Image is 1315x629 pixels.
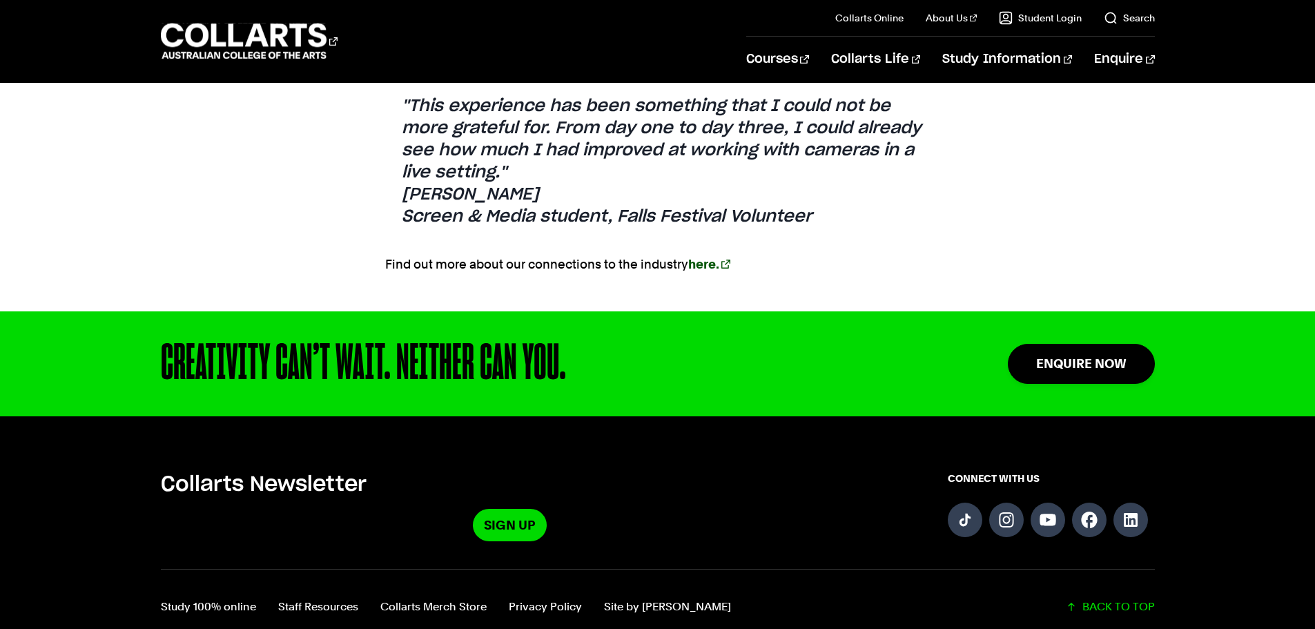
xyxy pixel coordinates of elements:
[161,597,256,617] a: Study 100% online
[1066,597,1155,617] a: Scroll back to top of the page
[473,509,547,541] a: Sign Up
[1094,37,1154,82] a: Enquire
[161,21,338,61] div: Go to homepage
[1008,344,1155,383] a: Enquire Now
[385,255,931,274] p: Find out more about our connections to the industry
[1113,503,1148,537] a: Follow us on LinkedIn
[948,472,1155,485] span: CONNECT WITH US
[989,503,1024,537] a: Follow us on Instagram
[1031,503,1065,537] a: Follow us on YouTube
[161,597,731,617] nav: Footer navigation
[835,11,904,25] a: Collarts Online
[1104,11,1155,25] a: Search
[926,11,977,25] a: About Us
[746,37,809,82] a: Courses
[161,472,859,498] h5: Collarts Newsletter
[604,597,731,617] a: Site by Calico
[831,37,920,82] a: Collarts Life
[509,597,582,617] a: Privacy Policy
[999,11,1082,25] a: Student Login
[278,597,358,617] a: Staff Resources
[380,597,487,617] a: Collarts Merch Store
[948,472,1155,541] div: Connect with us on social media
[1072,503,1107,537] a: Follow us on Facebook
[948,503,982,537] a: Follow us on TikTok
[688,257,730,271] a: here.
[942,37,1072,82] a: Study Information
[385,73,931,228] blockquote: "This experience has been something that I could not be more grateful for. From day one to day th...
[688,257,719,271] strong: here.
[161,339,919,389] div: CREATIVITY CAN’T WAIT. NEITHER CAN YOU.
